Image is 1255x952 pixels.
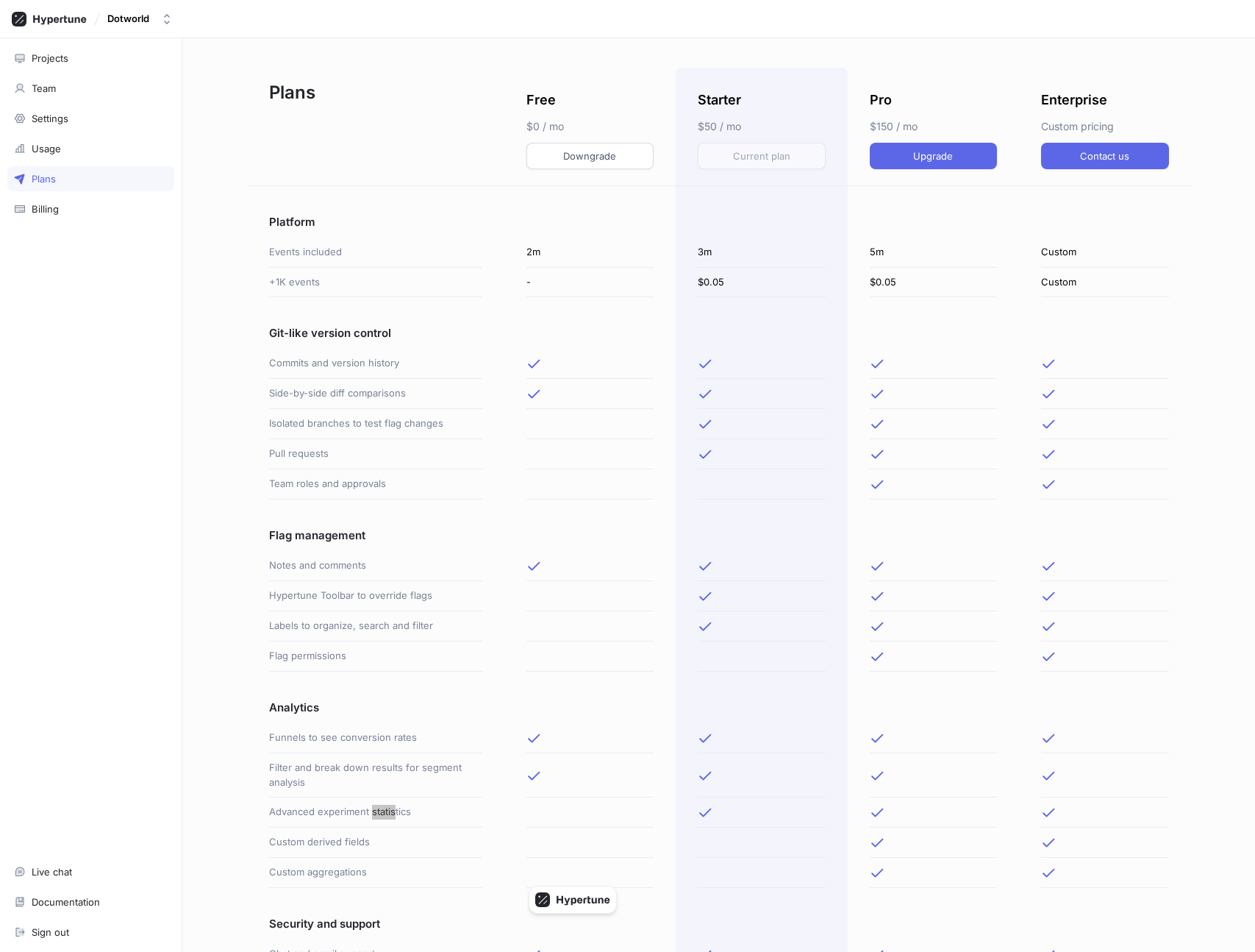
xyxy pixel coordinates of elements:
[269,551,482,581] div: Notes and comments
[7,76,174,101] a: Team
[269,379,482,409] div: Side-by-side diff comparisons
[1041,268,1168,298] div: Custom
[698,268,825,298] div: $0.05
[1041,143,1168,169] button: Contact us
[32,143,61,154] div: Usage
[32,113,68,124] div: Settings
[870,143,997,169] button: Upgrade
[698,238,825,268] div: 3m
[1080,152,1129,160] span: Contact us
[269,642,482,672] div: Flag permissions
[269,439,482,469] div: Pull requests
[269,753,482,798] div: Filter and break down results for segment analysis
[733,152,790,160] span: Current plan
[269,798,482,828] div: Advanced experiment statistics
[269,723,482,753] div: Funnels to see conversion rates
[269,672,482,723] div: Analytics
[32,82,56,94] div: Team
[32,866,72,878] div: Live chat
[269,888,482,939] div: Security and support
[32,203,59,215] div: Billing
[269,409,482,439] div: Isolated branches to test flag changes
[101,7,179,31] button: Dotworld
[269,349,482,379] div: Commits and version history
[269,238,482,268] div: Events included
[269,297,482,349] div: Git-like version control
[32,52,68,64] div: Projects
[7,166,174,191] a: Plans
[1041,90,1107,110] p: Enterprise
[269,469,482,500] div: Team roles and approvals
[526,268,654,298] div: -
[698,143,825,169] button: Current plan
[269,581,482,611] div: Hypertune Toolbar to override flags
[698,90,741,110] p: Starter
[7,46,174,71] a: Projects
[269,500,482,551] div: Flag management
[698,118,825,134] p: $50 / mo
[269,186,482,238] div: Platform
[7,106,174,131] a: Settings
[1041,238,1168,268] div: Custom
[269,611,482,642] div: Labels to organize, search and filter
[269,268,482,298] div: +1K events
[870,238,997,268] div: 5m
[870,118,997,134] p: $150 / mo
[7,196,174,221] a: Billing
[563,152,616,160] span: Downgrade
[32,896,100,908] div: Documentation
[7,889,174,914] a: Documentation
[32,173,56,185] div: Plans
[913,152,953,160] span: Upgrade
[269,828,482,858] div: Custom derived fields
[7,136,174,161] a: Usage
[526,143,654,169] button: Downgrade
[526,118,654,134] p: $0 / mo
[32,926,69,938] div: Sign out
[870,90,892,110] p: Pro
[247,68,504,186] div: Plans
[269,858,482,888] div: Custom aggregations
[107,13,149,25] div: Dotworld
[1041,118,1168,134] p: Custom pricing
[870,268,997,298] div: $0.05
[526,238,654,268] div: 2m
[526,90,556,110] p: Free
